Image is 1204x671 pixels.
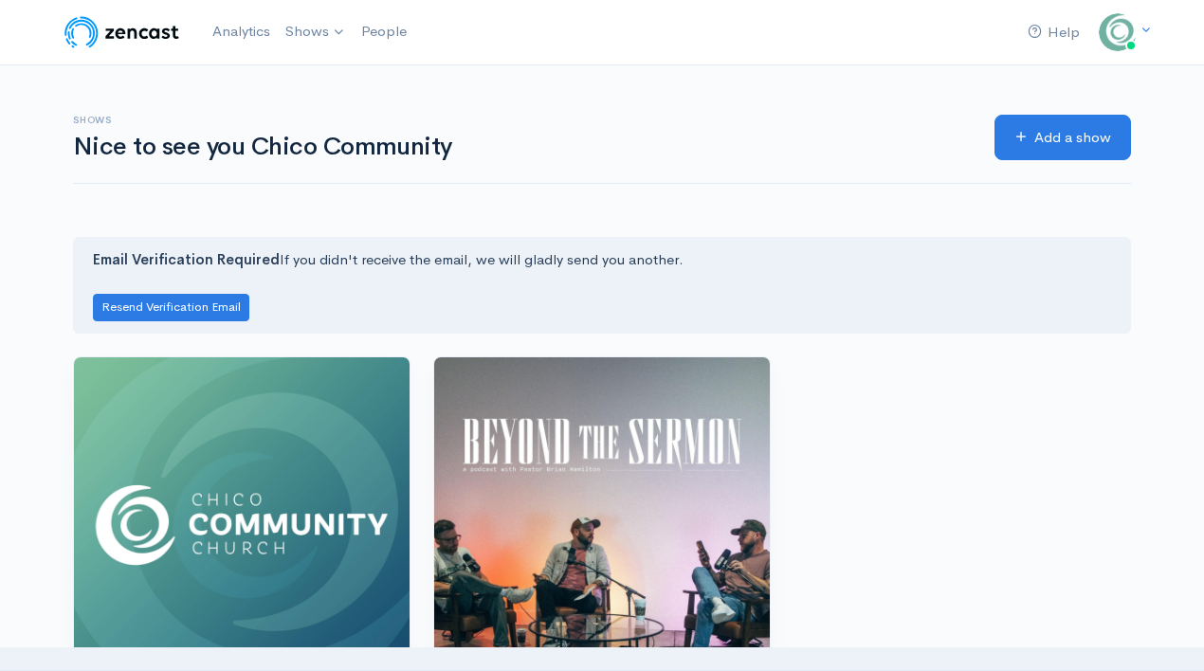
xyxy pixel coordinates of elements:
img: ... [1099,13,1137,51]
a: People [354,11,414,52]
a: Shows [278,11,354,53]
a: Analytics [205,11,278,52]
button: Resend Verification Email [93,294,249,321]
a: Help [1020,12,1087,53]
img: ZenCast Logo [62,13,182,51]
h1: Nice to see you Chico Community [73,134,972,161]
a: Add a show [994,115,1131,161]
h6: Shows [73,115,972,125]
div: If you didn't receive the email, we will gladly send you another. [73,237,1131,333]
strong: Email Verification Required [93,250,280,268]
